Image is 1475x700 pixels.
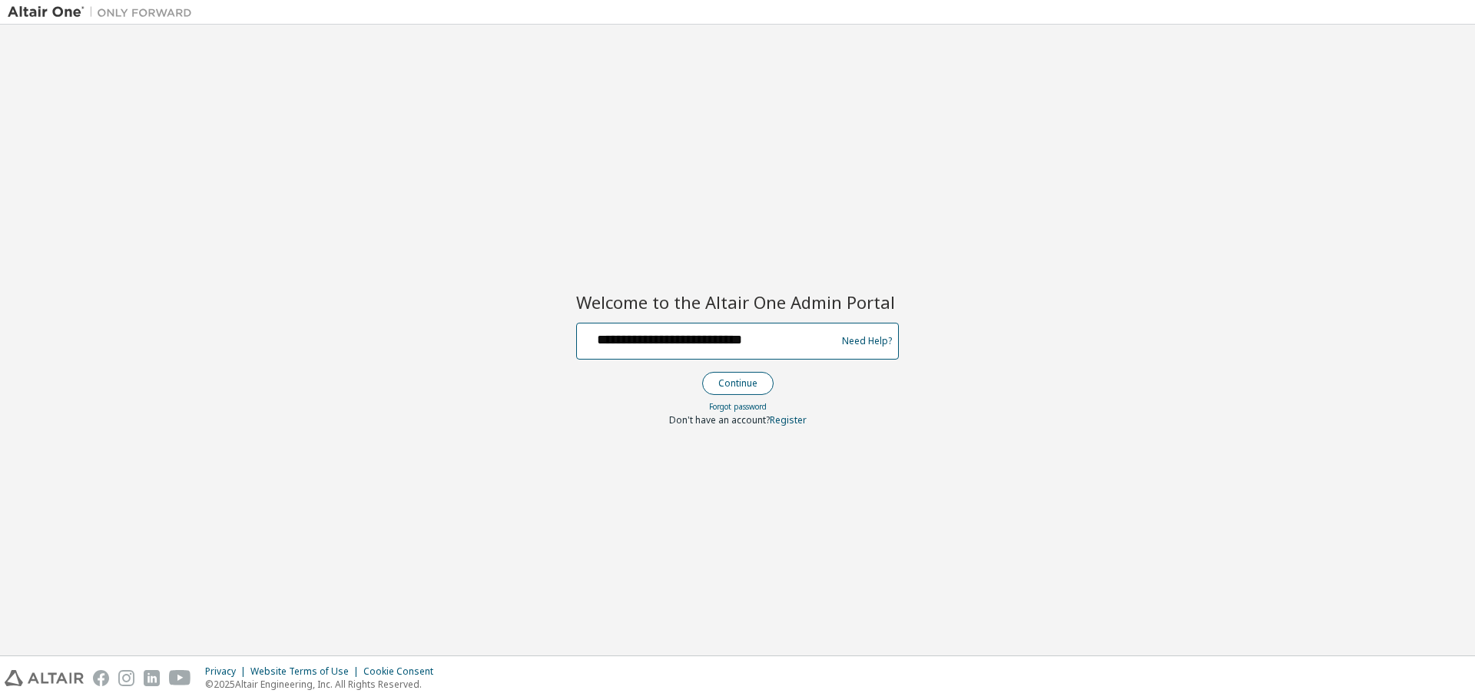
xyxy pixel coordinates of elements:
[770,413,807,426] a: Register
[250,665,363,678] div: Website Terms of Use
[205,665,250,678] div: Privacy
[709,401,767,412] a: Forgot password
[702,372,774,395] button: Continue
[363,665,442,678] div: Cookie Consent
[842,340,892,341] a: Need Help?
[5,670,84,686] img: altair_logo.svg
[144,670,160,686] img: linkedin.svg
[118,670,134,686] img: instagram.svg
[169,670,191,686] img: youtube.svg
[576,291,899,313] h2: Welcome to the Altair One Admin Portal
[669,413,770,426] span: Don't have an account?
[93,670,109,686] img: facebook.svg
[8,5,200,20] img: Altair One
[205,678,442,691] p: © 2025 Altair Engineering, Inc. All Rights Reserved.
